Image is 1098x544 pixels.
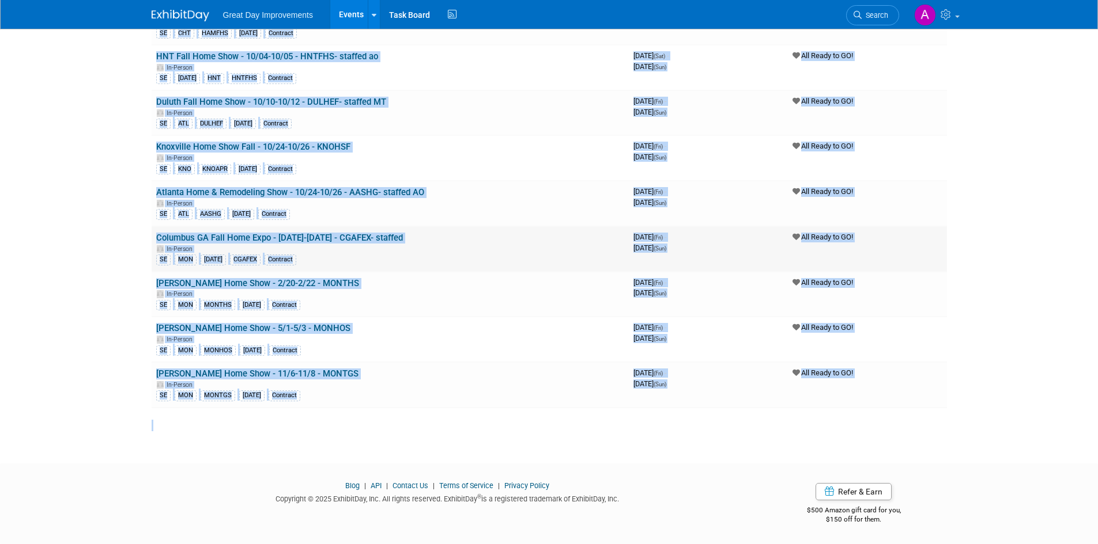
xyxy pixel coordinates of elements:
[175,209,193,219] div: ATL
[633,278,666,287] span: [DATE]
[633,334,666,343] span: [DATE]
[654,234,663,241] span: (Fri)
[269,345,301,356] div: Contract
[665,278,666,287] span: -
[228,73,261,83] div: HNTFHS
[793,51,853,60] span: All Ready to GO!
[167,109,196,117] span: In-Person
[167,336,196,343] span: In-Person
[654,154,666,161] span: (Sun)
[156,119,171,129] div: SE
[157,336,164,341] img: In-Person Event
[654,381,666,387] span: (Sun)
[265,164,296,174] div: Contract
[667,51,669,60] span: -
[157,290,164,296] img: In-Person Event
[654,370,663,376] span: (Fri)
[633,97,666,105] span: [DATE]
[156,368,359,379] a: [PERSON_NAME] Home Show - 11/6-11/8 - MONTGS
[633,323,666,332] span: [DATE]
[477,493,481,500] sup: ®
[495,481,503,490] span: |
[665,368,666,377] span: -
[633,244,666,252] span: [DATE]
[167,290,196,298] span: In-Person
[240,345,265,356] div: [DATE]
[654,53,665,59] span: (Sat)
[260,119,292,129] div: Contract
[439,481,493,490] a: Terms of Service
[175,390,197,401] div: MON
[239,390,265,401] div: [DATE]
[633,142,666,150] span: [DATE]
[654,98,663,105] span: (Fri)
[633,108,666,116] span: [DATE]
[361,481,369,490] span: |
[393,481,428,490] a: Contact Us
[793,323,853,332] span: All Ready to GO!
[504,481,549,490] a: Privacy Policy
[654,189,663,195] span: (Fri)
[156,209,171,219] div: SE
[633,187,666,196] span: [DATE]
[665,142,666,150] span: -
[175,73,200,83] div: [DATE]
[198,28,232,39] div: HAMFHS
[156,278,359,288] a: [PERSON_NAME] Home Show - 2/20-2/22 - MONTHS
[793,187,853,196] span: All Ready to GO!
[175,254,197,265] div: MON
[665,323,666,332] span: -
[175,300,197,310] div: MON
[199,164,231,174] div: KNOAPR
[914,4,936,26] img: Akeela Miller
[197,209,225,219] div: AASHG
[167,200,196,207] span: In-Person
[201,254,226,265] div: [DATE]
[152,10,209,21] img: ExhibitDay
[846,5,899,25] a: Search
[175,164,195,174] div: KNO
[157,200,164,206] img: In-Person Event
[156,28,171,39] div: SE
[633,379,666,388] span: [DATE]
[654,245,666,252] span: (Sun)
[156,187,424,197] a: Atlanta Home & Remodeling Show - 10/24-10/26 - AASHG- staffed AO
[175,119,193,129] div: ATL
[633,233,666,241] span: [DATE]
[157,64,164,70] img: In-Person Event
[345,481,360,490] a: Blog
[665,233,666,241] span: -
[633,153,666,161] span: [DATE]
[230,254,261,265] div: CGAFEX
[269,300,300,310] div: Contract
[654,336,666,342] span: (Sun)
[654,143,663,150] span: (Fri)
[157,245,164,251] img: In-Person Event
[156,390,171,401] div: SE
[633,51,669,60] span: [DATE]
[201,390,235,401] div: MONTGS
[654,109,666,116] span: (Sun)
[204,73,224,83] div: HNT
[201,345,236,356] div: MONHOS
[793,278,853,287] span: All Ready to GO!
[157,109,164,115] img: In-Person Event
[430,481,437,490] span: |
[231,119,256,129] div: [DATE]
[236,28,261,39] div: [DATE]
[156,323,350,333] a: [PERSON_NAME] Home Show - 5/1-5/3 - MONHOS
[239,300,265,310] div: [DATE]
[654,200,666,206] span: (Sun)
[167,381,196,389] span: In-Person
[793,233,853,241] span: All Ready to GO!
[152,491,744,504] div: Copyright © 2025 ExhibitDay, Inc. All rights reserved. ExhibitDay is a registered trademark of Ex...
[265,73,296,83] div: Contract
[156,300,171,310] div: SE
[816,483,892,500] a: Refer & Earn
[167,245,196,253] span: In-Person
[175,345,197,356] div: MON
[156,73,171,83] div: SE
[371,481,382,490] a: API
[197,119,227,129] div: DULHEF
[633,198,666,207] span: [DATE]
